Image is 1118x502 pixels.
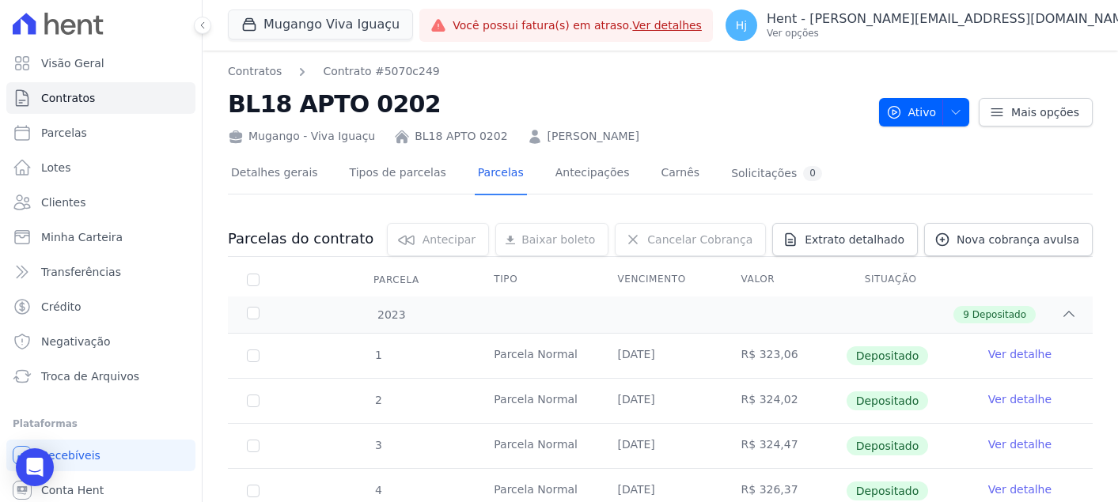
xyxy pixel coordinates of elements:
a: Contratos [6,82,195,114]
td: R$ 324,02 [722,379,846,423]
a: Troca de Arquivos [6,360,195,392]
span: Depositado [847,391,929,410]
span: Parcelas [41,125,87,141]
a: Parcelas [475,153,527,195]
th: Vencimento [598,263,722,296]
a: Ver detalhe [988,436,1052,452]
a: Ver detalhe [988,391,1052,407]
span: Extrato detalhado [805,232,904,247]
a: Lotes [6,152,195,183]
input: Só é possível selecionar pagamentos em aberto [247,440,260,452]
span: Mais opções [1011,104,1079,120]
td: Parcela Normal [475,424,598,468]
span: Lotes [41,160,71,176]
a: Recebíveis [6,440,195,471]
div: Plataformas [13,414,189,433]
a: Solicitações0 [728,153,825,195]
span: Minha Carteira [41,229,123,245]
a: Detalhes gerais [228,153,321,195]
nav: Breadcrumb [228,63,440,80]
div: Solicitações [731,166,822,181]
a: Clientes [6,187,195,218]
a: Antecipações [552,153,633,195]
span: Negativação [41,334,111,349]
button: Ativo [879,98,970,126]
div: Parcela [354,264,438,296]
div: Open Intercom Messenger [16,448,54,486]
span: Nova cobrança avulsa [957,232,1079,247]
input: Só é possível selecionar pagamentos em aberto [247,349,260,362]
input: Só é possível selecionar pagamentos em aberto [247,485,260,497]
a: Negativação [6,326,195,357]
td: R$ 323,06 [722,334,846,378]
div: 0 [803,166,822,181]
h3: Parcelas do contrato [228,229,373,248]
span: Recebíveis [41,447,100,463]
span: 4 [373,484,382,496]
span: Hj [736,20,747,31]
span: Clientes [41,194,85,210]
a: Tipos de parcelas [347,153,449,195]
a: Mais opções [979,98,1093,126]
span: Ativo [886,98,937,126]
th: Valor [722,263,846,296]
span: Crédito [41,299,81,315]
span: Visão Geral [41,55,104,71]
td: Parcela Normal [475,379,598,423]
span: Contratos [41,90,95,106]
th: Tipo [475,263,598,296]
span: 2 [373,394,382,406]
a: Extrato detalhado [772,223,918,256]
span: Depositado [847,481,929,500]
a: Transferências [6,256,195,288]
a: Contrato #5070c249 [323,63,439,80]
input: Só é possível selecionar pagamentos em aberto [247,394,260,407]
span: Você possui fatura(s) em atraso. [453,17,702,34]
span: Depositado [847,346,929,365]
a: Contratos [228,63,282,80]
th: Situação [846,263,969,296]
span: Conta Hent [41,482,104,498]
td: [DATE] [598,379,722,423]
a: Ver detalhe [988,346,1052,362]
td: [DATE] [598,424,722,468]
a: Crédito [6,291,195,323]
a: Ver detalhe [988,481,1052,497]
span: Depositado [972,308,1026,322]
td: [DATE] [598,334,722,378]
span: 9 [963,308,969,322]
span: Transferências [41,264,121,280]
button: Mugango Viva Iguaçu [228,9,413,40]
span: Troca de Arquivos [41,368,139,384]
h2: BL18 APTO 0202 [228,86,866,122]
a: Nova cobrança avulsa [924,223,1093,256]
span: 3 [373,439,382,451]
nav: Breadcrumb [228,63,866,80]
a: Parcelas [6,117,195,149]
td: Parcela Normal [475,334,598,378]
span: 1 [373,349,382,361]
a: Ver detalhes [632,19,702,32]
a: [PERSON_NAME] [548,128,639,145]
a: Carnês [658,153,703,195]
div: Mugango - Viva Iguaçu [228,128,375,145]
a: Minha Carteira [6,221,195,253]
span: Depositado [847,436,929,455]
a: Visão Geral [6,47,195,79]
a: BL18 APTO 0202 [415,128,507,145]
td: R$ 324,47 [722,424,846,468]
